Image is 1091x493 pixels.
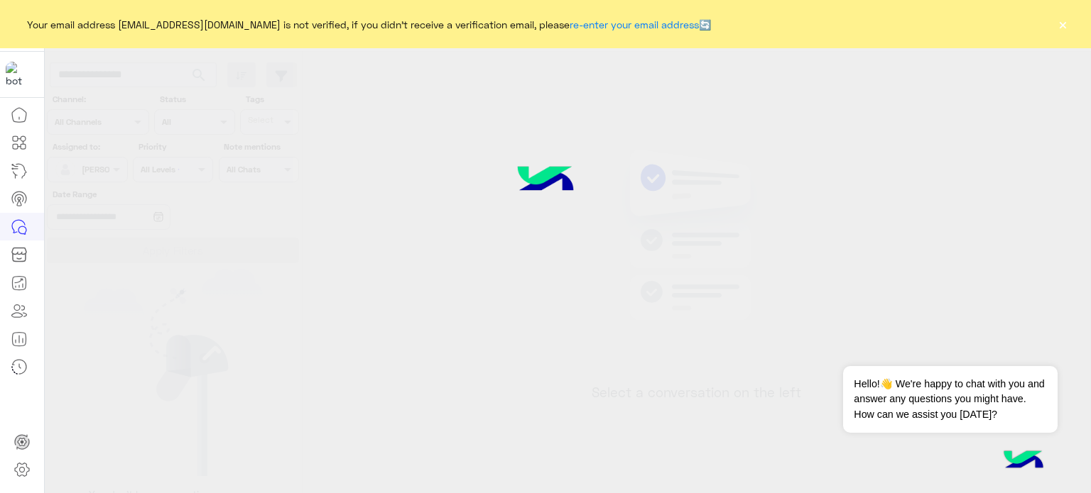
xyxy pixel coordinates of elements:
[570,18,699,31] a: re-enter your email address
[999,436,1048,486] img: hulul-logo.png
[843,366,1057,433] span: Hello!👋 We're happy to chat with you and answer any questions you might have. How can we assist y...
[1055,17,1070,31] button: ×
[6,62,31,87] img: 919860931428189
[492,145,599,217] img: hulul-logo.png
[27,17,711,32] span: Your email address [EMAIL_ADDRESS][DOMAIN_NAME] is not verified, if you didn't receive a verifica...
